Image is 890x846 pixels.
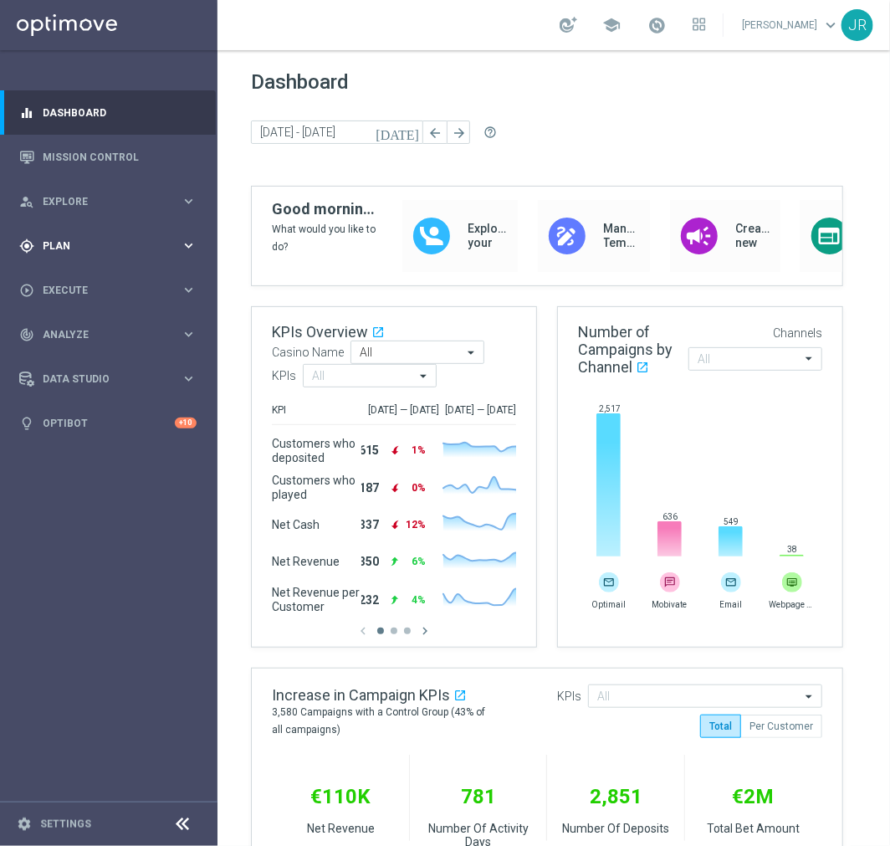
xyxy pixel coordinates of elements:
div: JR [841,9,873,41]
i: keyboard_arrow_right [181,238,197,254]
button: lightbulb Optibot +10 [18,417,197,430]
a: Mission Control [43,135,197,179]
span: school [602,16,621,34]
div: Plan [19,238,181,254]
i: lightbulb [19,416,34,431]
i: keyboard_arrow_right [181,282,197,298]
a: [PERSON_NAME]keyboard_arrow_down [740,13,841,38]
i: person_search [19,194,34,209]
span: Plan [43,241,181,251]
button: person_search Explore keyboard_arrow_right [18,195,197,208]
div: Data Studio [19,372,181,387]
i: settings [17,817,32,832]
i: keyboard_arrow_right [181,371,197,387]
button: play_circle_outline Execute keyboard_arrow_right [18,284,197,297]
div: Optibot [19,401,197,445]
div: Explore [19,194,181,209]
i: track_changes [19,327,34,342]
span: Data Studio [43,374,181,384]
div: Analyze [19,327,181,342]
button: Data Studio keyboard_arrow_right [18,372,197,386]
i: keyboard_arrow_right [181,193,197,209]
a: Optibot [43,401,175,445]
span: Analyze [43,330,181,340]
i: keyboard_arrow_right [181,326,197,342]
i: play_circle_outline [19,283,34,298]
a: Dashboard [43,90,197,135]
i: equalizer [19,105,34,120]
span: keyboard_arrow_down [821,16,840,34]
div: Execute [19,283,181,298]
button: gps_fixed Plan keyboard_arrow_right [18,239,197,253]
button: Mission Control [18,151,197,164]
span: Execute [43,285,181,295]
button: equalizer Dashboard [18,106,197,120]
a: Settings [40,819,91,829]
i: gps_fixed [19,238,34,254]
button: track_changes Analyze keyboard_arrow_right [18,328,197,341]
span: Explore [43,197,181,207]
div: Dashboard [19,90,197,135]
div: +10 [175,418,197,428]
div: Mission Control [19,135,197,179]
